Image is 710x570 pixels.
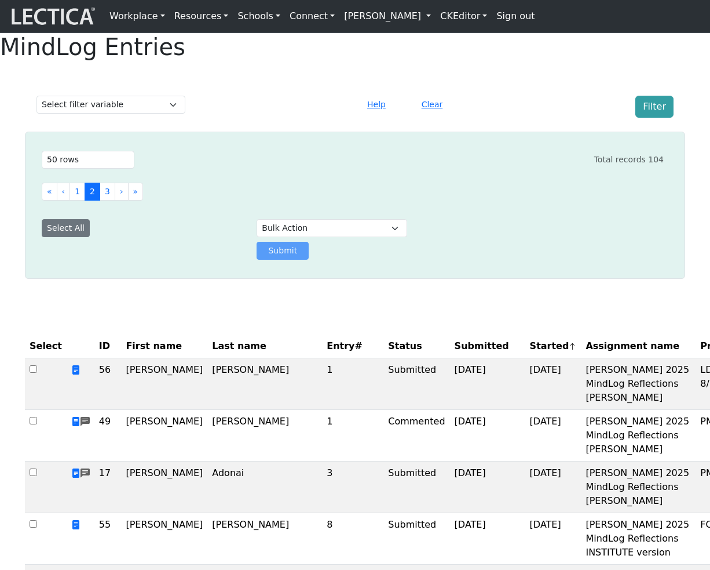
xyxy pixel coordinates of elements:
[525,462,581,513] td: [DATE]
[362,99,391,110] a: Help
[121,462,207,513] td: [PERSON_NAME]
[71,365,80,376] span: view
[71,416,80,427] span: view
[170,5,233,28] a: Resources
[525,513,581,565] td: [DATE]
[80,415,90,429] span: comments
[322,462,383,513] td: 3
[233,5,285,28] a: Schools
[105,5,170,28] a: Workplace
[71,520,80,531] span: view
[383,358,449,410] td: Submitted
[285,5,339,28] a: Connect
[94,358,122,410] td: 56
[207,358,322,410] td: [PERSON_NAME]
[207,335,322,358] th: Last name
[25,335,67,358] th: Select
[322,410,383,462] td: 1
[450,513,525,565] td: [DATE]
[71,468,80,479] span: view
[492,5,539,28] a: Sign out
[362,96,391,114] button: Help
[525,410,581,462] td: [DATE]
[416,96,448,114] button: Clear
[207,462,322,513] td: Adonai
[85,183,100,201] button: Go to page 2
[581,513,696,565] td: [PERSON_NAME] 2025 MindLog Reflections INSTITUTE version
[525,358,581,410] td: [DATE]
[435,5,492,28] a: CKEditor
[121,358,207,410] td: [PERSON_NAME]
[322,513,383,565] td: 8
[525,335,581,358] th: Started
[126,339,182,353] span: First name
[80,467,90,481] span: comments
[455,339,509,353] span: Submitted
[388,339,422,353] span: Status
[128,183,144,201] button: Go to last page
[585,339,679,353] span: Assignment name
[207,410,322,462] td: [PERSON_NAME]
[9,5,96,27] img: lecticalive
[581,462,696,513] td: [PERSON_NAME] 2025 MindLog Reflections [PERSON_NAME]
[383,410,449,462] td: Commented
[42,183,57,201] button: Go to first page
[115,183,129,201] button: Go to next page
[57,183,71,201] button: Go to previous page
[121,513,207,565] td: [PERSON_NAME]
[99,339,110,353] span: ID
[594,154,664,166] div: Total records 104
[94,410,122,462] td: 49
[42,183,664,201] ul: Pagination
[94,513,122,565] td: 55
[327,339,379,353] span: Entry#
[450,358,525,410] td: [DATE]
[94,462,122,513] td: 17
[100,183,115,201] button: Go to page 3
[450,462,525,513] td: [DATE]
[450,410,525,462] td: [DATE]
[69,183,85,201] button: Go to page 1
[581,410,696,462] td: [PERSON_NAME] 2025 MindLog Reflections [PERSON_NAME]
[383,462,449,513] td: Submitted
[322,358,383,410] td: 1
[383,513,449,565] td: Submitted
[207,513,322,565] td: [PERSON_NAME]
[42,219,90,237] button: Select All
[635,96,674,118] button: Filter
[121,410,207,462] td: [PERSON_NAME]
[581,358,696,410] td: [PERSON_NAME] 2025 MindLog Reflections [PERSON_NAME]
[339,5,435,28] a: [PERSON_NAME]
